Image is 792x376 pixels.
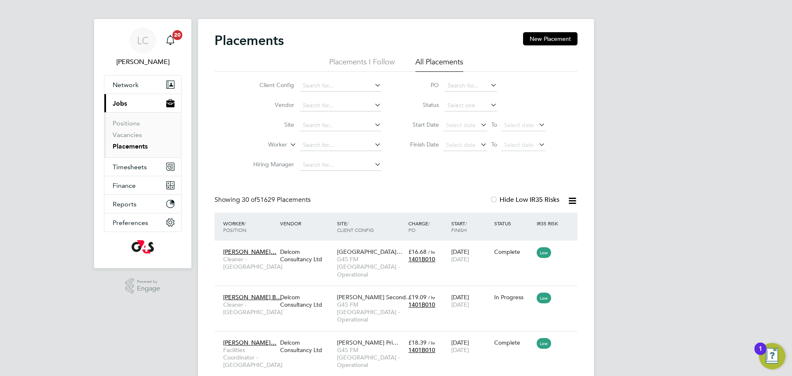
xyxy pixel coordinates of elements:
[300,159,381,171] input: Search for...
[125,278,160,294] a: Powered byEngage
[337,293,412,301] span: [PERSON_NAME] Second…
[415,57,463,72] li: All Placements
[408,220,430,233] span: / PO
[402,101,439,109] label: Status
[492,216,535,231] div: Status
[402,81,439,89] label: PO
[449,216,492,237] div: Start
[221,334,577,341] a: [PERSON_NAME]…Facilities Coordinator - [GEOGRAPHIC_DATA]Delcom Consultancy Ltd[PERSON_NAME] Pri…G...
[451,255,469,263] span: [DATE]
[337,301,404,324] span: G4S FM [GEOGRAPHIC_DATA] - Operational
[247,161,294,168] label: Hiring Manager
[494,293,533,301] div: In Progress
[428,294,435,300] span: / hr
[504,121,534,129] span: Select date
[446,121,476,129] span: Select date
[223,339,276,346] span: [PERSON_NAME]…
[428,249,435,255] span: / hr
[94,19,191,268] nav: Main navigation
[247,81,294,89] label: Client Config
[759,349,762,359] div: 1
[759,343,785,369] button: Open Resource Center, 1 new notification
[247,101,294,109] label: Vendor
[446,141,476,149] span: Select date
[104,195,181,213] button: Reports
[113,142,148,150] a: Placements
[535,216,563,231] div: IR35 Risk
[537,247,551,258] span: Low
[337,255,404,278] span: G4S FM [GEOGRAPHIC_DATA] - Operational
[214,32,284,49] h2: Placements
[137,278,160,285] span: Powered by
[113,81,139,89] span: Network
[451,346,469,354] span: [DATE]
[300,80,381,92] input: Search for...
[300,100,381,111] input: Search for...
[137,35,149,46] span: LC
[223,301,276,316] span: Cleaner - [GEOGRAPHIC_DATA]
[132,240,154,253] img: g4s-logo-retina.png
[489,139,500,150] span: To
[335,216,406,237] div: Site
[240,141,287,149] label: Worker
[104,158,181,176] button: Timesheets
[104,27,181,67] a: LC[PERSON_NAME]
[523,32,577,45] button: New Placement
[113,119,140,127] a: Positions
[104,76,181,94] button: Network
[337,339,398,346] span: [PERSON_NAME] Pri…
[408,248,427,255] span: £16.68
[445,100,497,111] input: Select one
[537,338,551,349] span: Low
[221,289,577,296] a: [PERSON_NAME] B…Cleaner - [GEOGRAPHIC_DATA]Delcom Consultancy Ltd[PERSON_NAME] Second…G4S FM [GEO...
[104,213,181,232] button: Preferences
[162,27,179,54] a: 20
[449,244,492,267] div: [DATE]
[104,176,181,194] button: Finance
[449,289,492,312] div: [DATE]
[137,285,160,292] span: Engage
[113,99,127,107] span: Jobs
[172,30,182,40] span: 20
[242,196,311,204] span: 51629 Placements
[329,57,395,72] li: Placements I Follow
[214,196,312,204] div: Showing
[278,289,335,312] div: Delcom Consultancy Ltd
[408,293,427,301] span: £19.09
[408,346,435,354] span: 1401B010
[402,121,439,128] label: Start Date
[408,339,427,346] span: £18.39
[223,220,246,233] span: / Position
[113,200,137,208] span: Reports
[223,293,282,301] span: [PERSON_NAME] B…
[113,163,147,171] span: Timesheets
[490,196,559,204] label: Hide Low IR35 Risks
[428,340,435,346] span: / hr
[221,244,577,251] a: [PERSON_NAME]…Cleaner - [GEOGRAPHIC_DATA]Delcom Consultancy Ltd[GEOGRAPHIC_DATA]…G4S FM [GEOGRAPH...
[278,335,335,358] div: Delcom Consultancy Ltd
[537,293,551,303] span: Low
[337,248,402,255] span: [GEOGRAPHIC_DATA]…
[113,131,142,139] a: Vacancies
[278,216,335,231] div: Vendor
[300,120,381,131] input: Search for...
[104,112,181,157] div: Jobs
[489,119,500,130] span: To
[223,248,276,255] span: [PERSON_NAME]…
[337,346,404,369] span: G4S FM [GEOGRAPHIC_DATA] - Operational
[451,220,467,233] span: / Finish
[242,196,257,204] span: 30 of
[104,57,181,67] span: Lilingxi Chen
[494,248,533,255] div: Complete
[223,346,276,369] span: Facilities Coordinator - [GEOGRAPHIC_DATA]
[104,94,181,112] button: Jobs
[406,216,449,237] div: Charge
[451,301,469,308] span: [DATE]
[221,216,278,237] div: Worker
[408,301,435,308] span: 1401B010
[402,141,439,148] label: Finish Date
[445,80,497,92] input: Search for...
[113,219,148,227] span: Preferences
[449,335,492,358] div: [DATE]
[408,255,435,263] span: 1401B010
